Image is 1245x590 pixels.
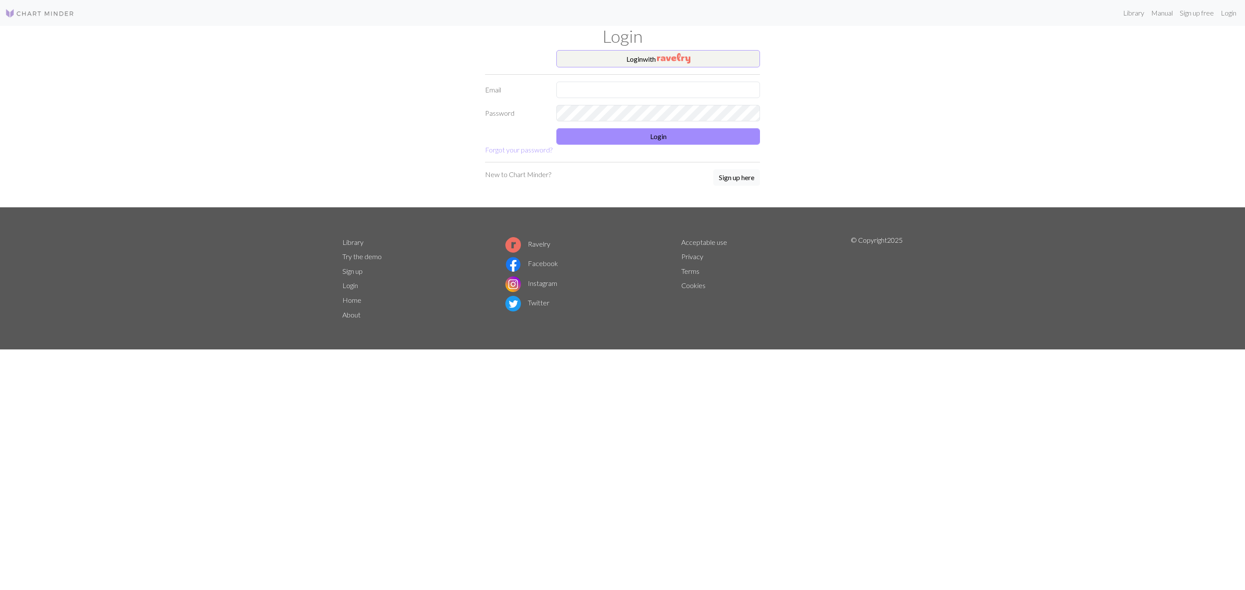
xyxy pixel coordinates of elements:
a: Sign up free [1176,4,1217,22]
a: Manual [1148,4,1176,22]
a: Acceptable use [681,238,727,246]
img: Instagram logo [505,276,521,292]
a: About [342,311,361,319]
a: Sign up [342,267,363,275]
button: Login [556,128,760,145]
label: Password [480,105,551,121]
button: Sign up here [713,169,760,186]
img: Logo [5,8,74,19]
a: Terms [681,267,699,275]
h1: Login [337,26,908,47]
a: Instagram [505,279,557,287]
p: © Copyright 2025 [851,235,903,322]
a: Library [1120,4,1148,22]
a: Twitter [505,298,549,307]
p: New to Chart Minder? [485,169,551,180]
a: Ravelry [505,240,550,248]
a: Home [342,296,361,304]
a: Login [1217,4,1240,22]
img: Ravelry [657,53,690,63]
img: Ravelry logo [505,237,521,253]
img: Twitter logo [505,296,521,311]
a: Library [342,238,364,246]
a: Privacy [681,252,703,260]
a: Login [342,281,358,289]
img: Facebook logo [505,257,521,272]
button: Loginwith [556,50,760,67]
a: Facebook [505,259,558,267]
a: Try the demo [342,252,382,260]
a: Forgot your password? [485,146,552,154]
a: Sign up here [713,169,760,187]
label: Email [480,82,551,98]
a: Cookies [681,281,705,289]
